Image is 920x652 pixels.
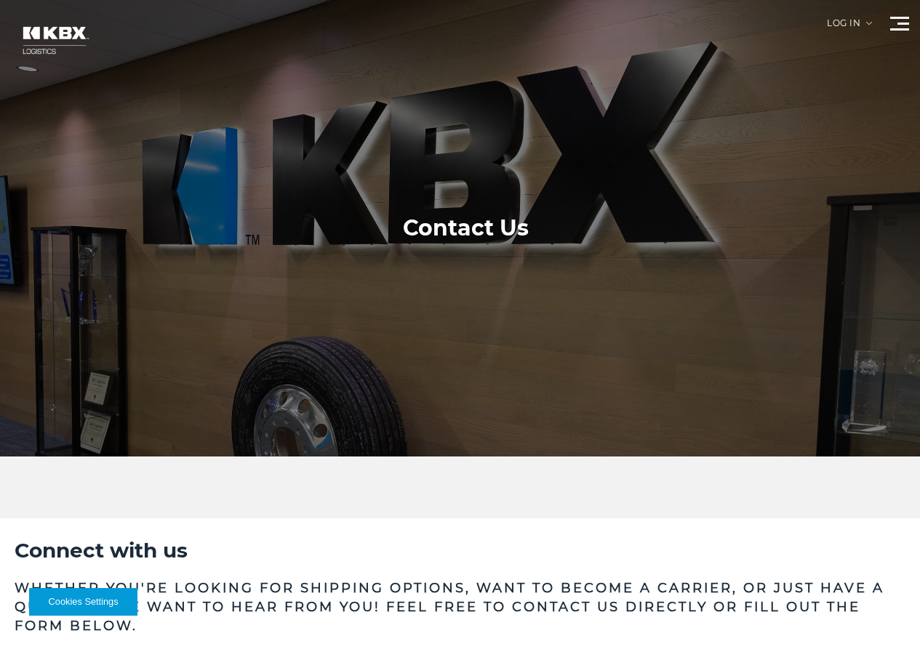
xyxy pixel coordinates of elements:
h3: Whether you're looking for shipping options, want to become a carrier, or just have a question, w... [15,579,905,635]
h2: Connect with us [15,536,905,564]
img: kbx logo [11,15,98,66]
div: Log in [827,19,872,39]
iframe: Chat Widget [847,582,920,652]
button: Cookies Settings [29,588,137,616]
img: arrow [866,22,872,25]
h1: Contact Us [403,214,529,243]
